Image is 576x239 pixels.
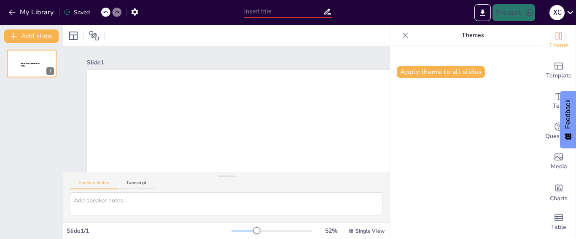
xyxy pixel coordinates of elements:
[542,86,576,116] div: Add text boxes
[550,194,568,203] span: Charts
[6,5,57,19] button: My Library
[549,41,568,50] span: Theme
[551,223,566,232] span: Table
[355,228,385,234] span: Single View
[87,58,420,66] div: Slide 1
[549,5,565,20] div: x c
[397,66,485,78] button: Apply theme to all slides
[542,116,576,146] div: Get real-time input from your audience
[21,62,40,67] span: Sendsteps presentation editor
[118,180,155,189] button: Transcript
[542,146,576,177] div: Add images, graphics, shapes or video
[244,5,323,18] input: Insert title
[493,4,535,21] button: Present
[542,177,576,207] div: Add charts and graphs
[4,29,59,43] button: Add slide
[564,99,572,129] span: Feedback
[7,50,57,77] div: Sendsteps presentation editor1
[70,180,118,189] button: Speaker Notes
[412,25,533,45] p: Themes
[545,132,573,141] span: Questions
[67,227,231,235] div: Slide 1 / 1
[542,25,576,56] div: Change the overall theme
[474,4,491,21] button: Export to PowerPoint
[67,29,80,42] div: Layout
[553,101,565,111] span: Text
[551,162,567,171] span: Media
[546,71,572,80] span: Template
[542,56,576,86] div: Add ready made slides
[46,67,54,75] div: 1
[560,91,576,148] button: Feedback - Show survey
[64,8,90,16] div: Saved
[89,31,99,41] span: Position
[549,4,565,21] button: x c
[321,227,341,235] div: 52 %
[542,207,576,237] div: Add a table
